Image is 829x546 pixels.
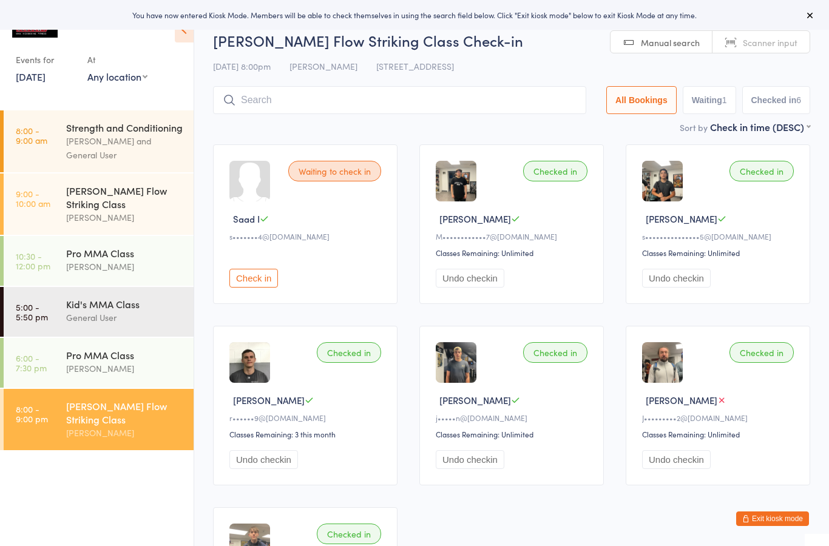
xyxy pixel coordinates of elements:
[66,246,183,260] div: Pro MMA Class
[4,236,194,286] a: 10:30 -12:00 pmPro MMA Class[PERSON_NAME]
[436,413,591,423] div: j•••••n@[DOMAIN_NAME]
[19,10,810,20] div: You have now entered Kiosk Mode. Members will be able to check themselves in using the search fie...
[642,450,711,469] button: Undo checkin
[736,511,809,526] button: Exit kiosk mode
[213,86,586,114] input: Search
[66,134,183,162] div: [PERSON_NAME] and General User
[722,95,727,105] div: 1
[66,311,183,325] div: General User
[87,50,147,70] div: At
[16,70,46,83] a: [DATE]
[642,342,683,383] img: image1738028899.png
[317,524,381,544] div: Checked in
[87,70,147,83] div: Any location
[213,60,271,72] span: [DATE] 8:00pm
[66,211,183,224] div: [PERSON_NAME]
[16,126,47,145] time: 8:00 - 9:00 am
[436,450,504,469] button: Undo checkin
[376,60,454,72] span: [STREET_ADDRESS]
[16,404,48,423] time: 8:00 - 9:00 pm
[213,30,810,50] h2: [PERSON_NAME] Flow Striking Class Check-in
[642,161,683,201] img: image1748272213.png
[229,231,385,241] div: s•••••••4@[DOMAIN_NAME]
[16,302,48,322] time: 5:00 - 5:50 pm
[66,348,183,362] div: Pro MMA Class
[229,342,270,383] img: image1632841696.png
[16,50,75,70] div: Events for
[436,342,476,383] img: image1722520166.png
[683,86,736,114] button: Waiting1
[229,450,298,469] button: Undo checkin
[680,121,708,133] label: Sort by
[66,297,183,311] div: Kid's MMA Class
[66,399,183,426] div: [PERSON_NAME] Flow Striking Class
[439,394,511,406] span: [PERSON_NAME]
[742,86,811,114] button: Checked in6
[66,184,183,211] div: [PERSON_NAME] Flow Striking Class
[523,161,587,181] div: Checked in
[229,413,385,423] div: r••••••9@[DOMAIN_NAME]
[646,212,717,225] span: [PERSON_NAME]
[229,269,278,288] button: Check in
[66,121,183,134] div: Strength and Conditioning
[642,248,797,258] div: Classes Remaining: Unlimited
[4,389,194,450] a: 8:00 -9:00 pm[PERSON_NAME] Flow Striking Class[PERSON_NAME]
[642,269,711,288] button: Undo checkin
[66,362,183,376] div: [PERSON_NAME]
[233,394,305,406] span: [PERSON_NAME]
[436,231,591,241] div: M••••••••••••7@[DOMAIN_NAME]
[4,338,194,388] a: 6:00 -7:30 pmPro MMA Class[PERSON_NAME]
[4,110,194,172] a: 8:00 -9:00 amStrength and Conditioning[PERSON_NAME] and General User
[4,174,194,235] a: 9:00 -10:00 am[PERSON_NAME] Flow Striking Class[PERSON_NAME]
[729,342,794,363] div: Checked in
[729,161,794,181] div: Checked in
[66,426,183,440] div: [PERSON_NAME]
[606,86,677,114] button: All Bookings
[641,36,700,49] span: Manual search
[436,269,504,288] button: Undo checkin
[16,189,50,208] time: 9:00 - 10:00 am
[642,231,797,241] div: s•••••••••••••••5@[DOMAIN_NAME]
[523,342,587,363] div: Checked in
[436,248,591,258] div: Classes Remaining: Unlimited
[439,212,511,225] span: [PERSON_NAME]
[436,161,476,201] img: image1748272296.png
[16,251,50,271] time: 10:30 - 12:00 pm
[646,394,717,406] span: [PERSON_NAME]
[229,429,385,439] div: Classes Remaining: 3 this month
[436,429,591,439] div: Classes Remaining: Unlimited
[289,60,357,72] span: [PERSON_NAME]
[642,429,797,439] div: Classes Remaining: Unlimited
[233,212,260,225] span: Saad I
[317,342,381,363] div: Checked in
[743,36,797,49] span: Scanner input
[4,287,194,337] a: 5:00 -5:50 pmKid's MMA ClassGeneral User
[16,353,47,372] time: 6:00 - 7:30 pm
[796,95,801,105] div: 6
[288,161,381,181] div: Waiting to check in
[66,260,183,274] div: [PERSON_NAME]
[642,413,797,423] div: J•••••••••2@[DOMAIN_NAME]
[710,120,810,133] div: Check in time (DESC)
